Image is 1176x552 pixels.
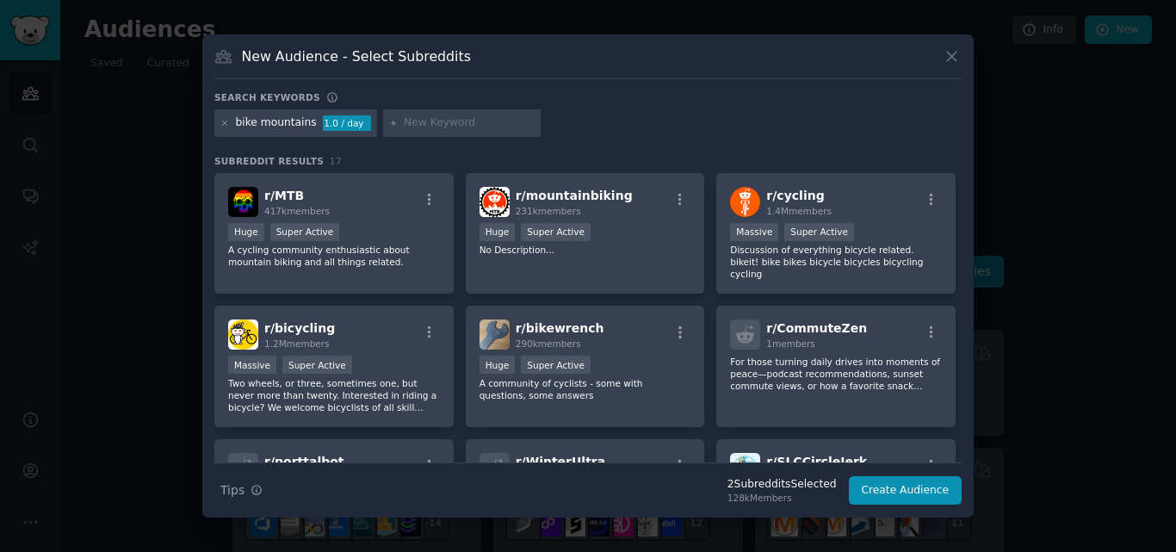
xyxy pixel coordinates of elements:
img: bikewrench [480,319,510,350]
img: MTB [228,187,258,217]
img: bicycling [228,319,258,350]
div: Super Active [521,356,591,374]
span: r/ SLCCircleJerk [766,455,867,468]
span: r/ mountainbiking [516,189,633,202]
img: cycling [730,187,760,217]
p: A community of cyclists - some with questions, some answers [480,377,691,401]
div: Huge [480,223,516,241]
div: Massive [228,356,276,374]
div: Huge [228,223,264,241]
span: r/ bikewrench [516,321,604,335]
span: r/ cycling [766,189,824,202]
h3: Search keywords [214,91,320,103]
p: A cycling community enthusiastic about mountain biking and all things related. [228,244,440,268]
span: 417k members [264,206,330,216]
p: Two wheels, or three, sometimes one, but never more than twenty. Interested in riding a bicycle? ... [228,377,440,413]
span: 1.4M members [766,206,832,216]
img: SLCCircleJerk [730,453,760,483]
p: Discussion of everything bicycle related. bikeit! bike bikes bicycle bicycles bicycling cycling [730,244,942,280]
div: Super Active [270,223,340,241]
div: 128k Members [727,492,837,504]
span: 231k members [516,206,581,216]
div: 1.0 / day [323,115,371,131]
span: r/ porttalbot [264,455,344,468]
div: 2 Subreddit s Selected [727,477,837,493]
input: New Keyword [404,115,535,131]
span: 290k members [516,338,581,349]
span: Subreddit Results [214,155,324,167]
span: 17 [330,156,342,166]
span: r/ WinterUltra [516,455,606,468]
button: Tips [214,475,269,505]
p: For those turning daily drives into moments of peace—podcast recommendations, sunset commute view... [730,356,942,392]
div: Super Active [282,356,352,374]
div: bike mountains [236,115,317,131]
span: r/ bicycling [264,321,335,335]
div: Huge [480,356,516,374]
div: Super Active [521,223,591,241]
span: r/ MTB [264,189,304,202]
span: r/ CommuteZen [766,321,867,335]
button: Create Audience [849,476,962,505]
h3: New Audience - Select Subreddits [242,47,471,65]
div: Massive [730,223,778,241]
div: Super Active [784,223,854,241]
span: 1 members [766,338,815,349]
span: Tips [220,481,244,499]
span: 1.2M members [264,338,330,349]
img: mountainbiking [480,187,510,217]
p: No Description... [480,244,691,256]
